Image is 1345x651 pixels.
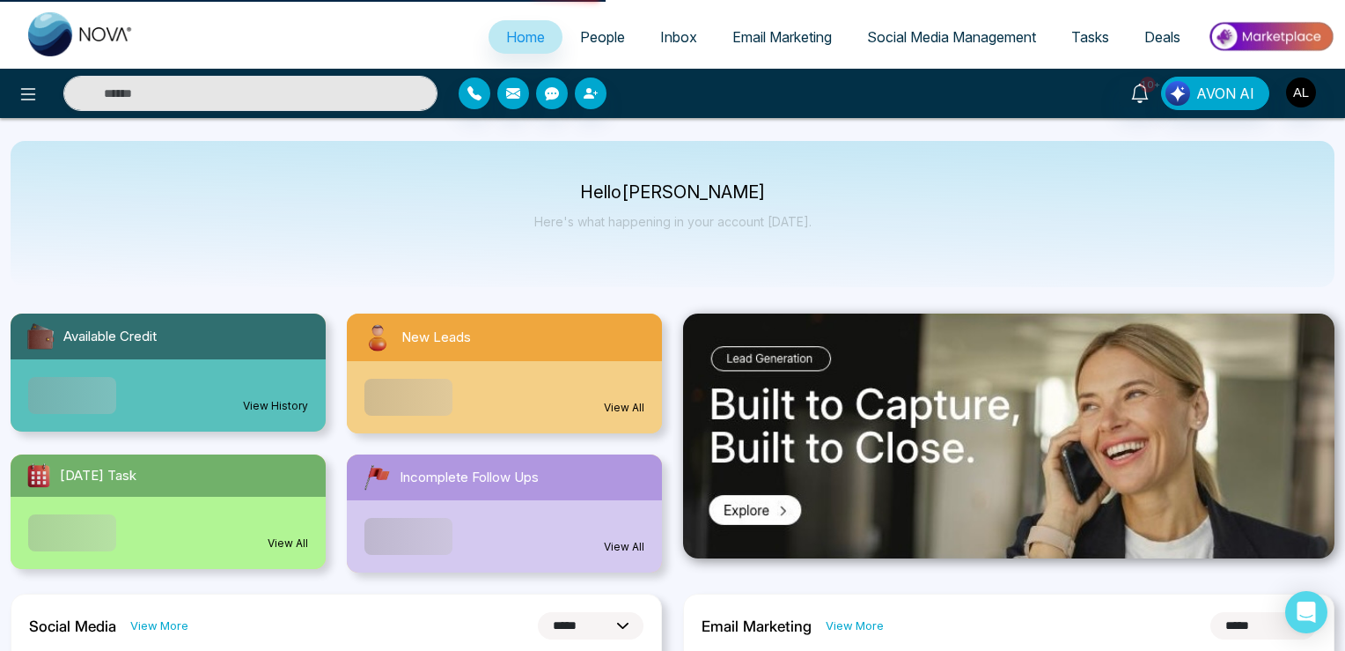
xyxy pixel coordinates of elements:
[1119,77,1161,107] a: 10+
[63,327,157,347] span: Available Credit
[130,618,188,634] a: View More
[1165,81,1190,106] img: Lead Flow
[604,539,644,555] a: View All
[1161,77,1269,110] button: AVON AI
[400,468,539,488] span: Incomplete Follow Ups
[361,321,394,354] img: newLeads.svg
[580,28,625,46] span: People
[1196,83,1254,104] span: AVON AI
[25,462,53,490] img: todayTask.svg
[401,328,471,348] span: New Leads
[604,400,644,416] a: View All
[243,398,308,414] a: View History
[489,20,562,54] a: Home
[702,618,812,635] h2: Email Marketing
[1286,78,1316,107] img: User Avatar
[849,20,1054,54] a: Social Media Management
[660,28,697,46] span: Inbox
[534,185,812,200] p: Hello [PERSON_NAME]
[1140,77,1156,92] span: 10+
[1071,28,1109,46] span: Tasks
[1207,17,1334,56] img: Market-place.gif
[336,314,672,433] a: New LeadsView All
[715,20,849,54] a: Email Marketing
[268,536,308,551] a: View All
[683,314,1334,559] img: .
[1285,591,1327,633] div: Open Intercom Messenger
[867,28,1036,46] span: Social Media Management
[60,466,136,486] span: [DATE] Task
[732,28,832,46] span: Email Marketing
[361,462,393,493] img: followUps.svg
[506,28,545,46] span: Home
[826,618,884,634] a: View More
[643,20,715,54] a: Inbox
[534,214,812,229] p: Here's what happening in your account [DATE].
[1144,28,1180,46] span: Deals
[25,321,56,352] img: availableCredit.svg
[1127,20,1198,54] a: Deals
[29,618,116,635] h2: Social Media
[1054,20,1127,54] a: Tasks
[562,20,643,54] a: People
[336,455,672,573] a: Incomplete Follow UpsView All
[28,12,134,56] img: Nova CRM Logo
